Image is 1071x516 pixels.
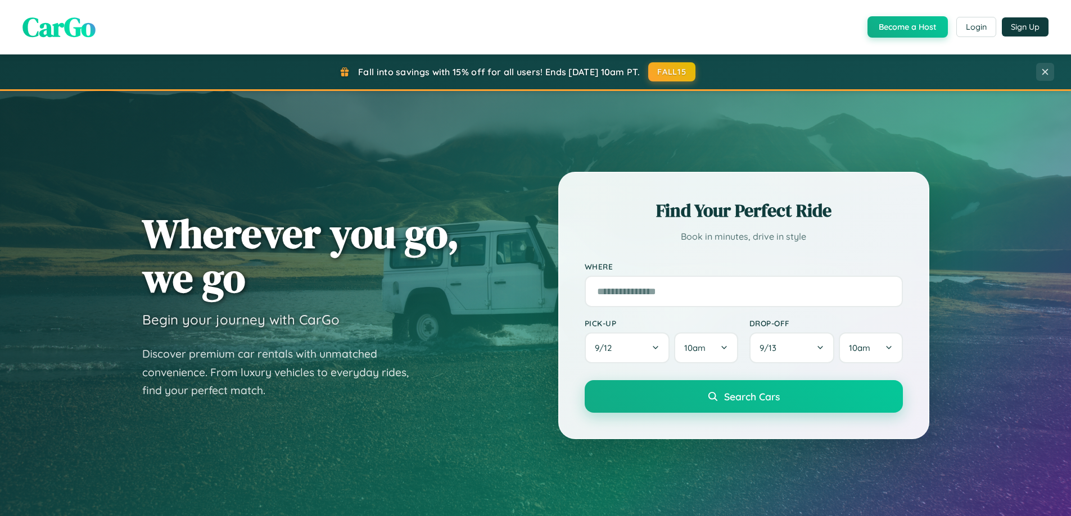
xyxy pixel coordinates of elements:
[358,66,640,77] span: Fall into savings with 15% off for all users! Ends [DATE] 10am PT.
[839,332,902,363] button: 10am
[867,16,948,38] button: Become a Host
[585,332,670,363] button: 9/12
[585,262,903,271] label: Where
[585,318,738,328] label: Pick-up
[749,332,835,363] button: 9/13
[585,198,903,223] h2: Find Your Perfect Ride
[142,211,459,300] h1: Wherever you go, we go
[648,62,695,81] button: FALL15
[956,17,996,37] button: Login
[849,343,870,353] span: 10am
[684,343,706,353] span: 10am
[674,332,738,363] button: 10am
[585,380,903,413] button: Search Cars
[724,390,780,403] span: Search Cars
[142,311,340,328] h3: Begin your journey with CarGo
[142,345,423,400] p: Discover premium car rentals with unmatched convenience. From luxury vehicles to everyday rides, ...
[1002,17,1049,36] button: Sign Up
[595,343,617,353] span: 9 / 12
[585,229,903,245] p: Book in minutes, drive in style
[22,8,96,45] span: CarGo
[760,343,782,353] span: 9 / 13
[749,318,903,328] label: Drop-off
